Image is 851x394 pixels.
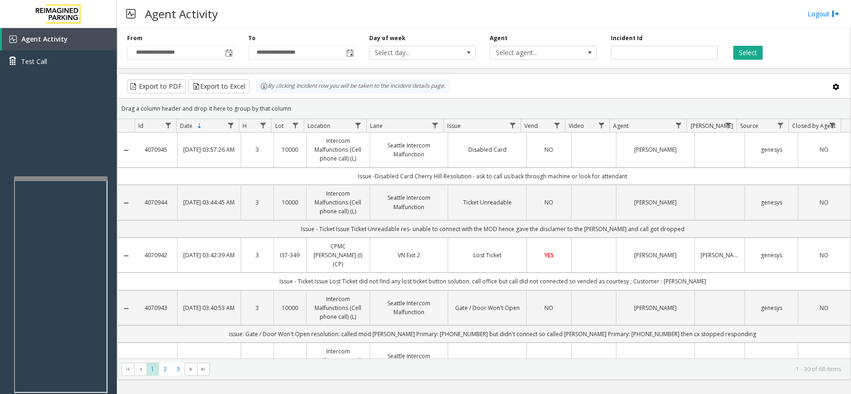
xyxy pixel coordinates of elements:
[370,46,454,59] span: Select day...
[312,347,364,374] a: Intercom Malfunctions (Cell phone call) (L)
[820,304,829,312] span: NO
[792,122,836,130] span: Closed by Agent
[135,273,851,290] td: Issue - Ticket Issue Lost Ticket did not find any lost ticket button solution: call office but ca...
[9,35,17,43] img: 'icon'
[260,83,268,90] img: infoIcon.svg
[162,119,174,132] a: Id Filter Menu
[140,2,222,25] h3: Agent Activity
[197,363,210,376] span: Go to the last page
[279,198,300,207] a: 10000
[279,251,300,260] a: I37-349
[369,34,406,42] label: Day of week
[279,145,300,154] a: 10000
[140,356,172,365] a: 4070941
[183,198,235,207] a: [DATE] 03:44:45 AM
[140,145,172,154] a: 4070945
[506,119,519,132] a: Issue Filter Menu
[370,122,383,130] span: Lane
[247,303,268,312] a: 3
[454,303,521,312] a: Gate / Door Won't Open
[622,198,689,207] a: [PERSON_NAME]
[146,363,159,375] span: Page 1
[140,198,172,207] a: 4070944
[247,198,268,207] a: 3
[826,119,839,132] a: Closed by Agent Filter Menu
[172,363,185,375] span: Page 3
[544,146,553,154] span: NO
[820,251,829,259] span: NO
[751,145,792,154] a: genesys
[751,251,792,260] a: genesys
[183,251,235,260] a: [DATE] 03:42:39 AM
[135,325,851,343] td: issue: Gate / Door Won't Open resolution: called mod [PERSON_NAME] Primary: [PHONE_NUMBER] but di...
[223,46,234,59] span: Toggle popup
[454,251,521,260] a: Lost Ticket
[804,198,845,207] a: NO
[243,122,247,130] span: H
[21,35,68,43] span: Agent Activity
[118,147,135,154] a: Collapse Details
[118,305,135,312] a: Collapse Details
[701,251,739,260] a: [PERSON_NAME]
[733,46,763,60] button: Select
[118,199,135,207] a: Collapse Details
[532,145,565,154] a: NO
[247,251,268,260] a: 3
[376,352,443,369] a: Seattle Intercom Malfunction
[196,122,203,130] span: Sortable
[622,145,689,154] a: [PERSON_NAME]
[312,136,364,163] a: Intercom Malfunctions (Cell phone call) (L)
[490,46,575,59] span: Select agent...
[118,357,135,365] a: Collapse Details
[490,34,508,42] label: Agent
[159,363,172,375] span: Page 2
[224,119,237,132] a: Date Filter Menu
[256,79,450,93] div: By clicking Incident row you will be taken to the incident details page.
[691,122,733,130] span: [PERSON_NAME]
[180,122,193,130] span: Date
[135,168,851,185] td: Issue -Disabled Card Cherry Hill Resolution - ask to call us back through machine or look for att...
[532,356,565,365] a: NO
[118,100,851,117] div: Drag a column header and drop it here to group by that column
[613,122,629,130] span: Agent
[524,122,538,130] span: Vend
[376,251,443,260] a: VN Exit 2
[820,146,829,154] span: NO
[183,356,235,365] a: [DATE] 03:36:20 AM
[248,34,256,42] label: To
[454,198,521,207] a: Ticket Unreadable
[187,366,195,373] span: Go to the next page
[804,356,845,365] a: NO
[140,303,172,312] a: 4070943
[135,220,851,238] td: Issue - Ticket Issue Ticket Unreadable res- unable to connect with the MOD hence gave the disclam...
[722,119,734,132] a: Parker Filter Menu
[544,304,553,312] span: NO
[804,145,845,154] a: NO
[183,145,235,154] a: [DATE] 03:57:26 AM
[804,303,845,312] a: NO
[21,56,47,66] span: Test Call
[429,119,442,132] a: Lane Filter Menu
[569,122,584,130] span: Video
[804,251,845,260] a: NO
[279,356,300,365] a: 10000
[551,119,563,132] a: Vend Filter Menu
[247,356,268,365] a: 3
[532,198,565,207] a: NO
[454,356,521,365] a: Gate / Door Won't Open
[622,251,689,260] a: [PERSON_NAME]
[275,122,284,130] span: Lot
[126,2,136,25] img: pageIcon
[140,251,172,260] a: 4070942
[774,119,787,132] a: Source Filter Menu
[118,119,851,359] div: Data table
[740,122,758,130] span: Source
[257,119,269,132] a: H Filter Menu
[118,252,135,260] a: Collapse Details
[308,122,330,130] span: Location
[820,198,829,206] span: NO
[376,193,443,211] a: Seattle Intercom Malfunction
[611,34,643,42] label: Incident Id
[127,79,186,93] button: Export to PDF
[544,357,553,365] span: NO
